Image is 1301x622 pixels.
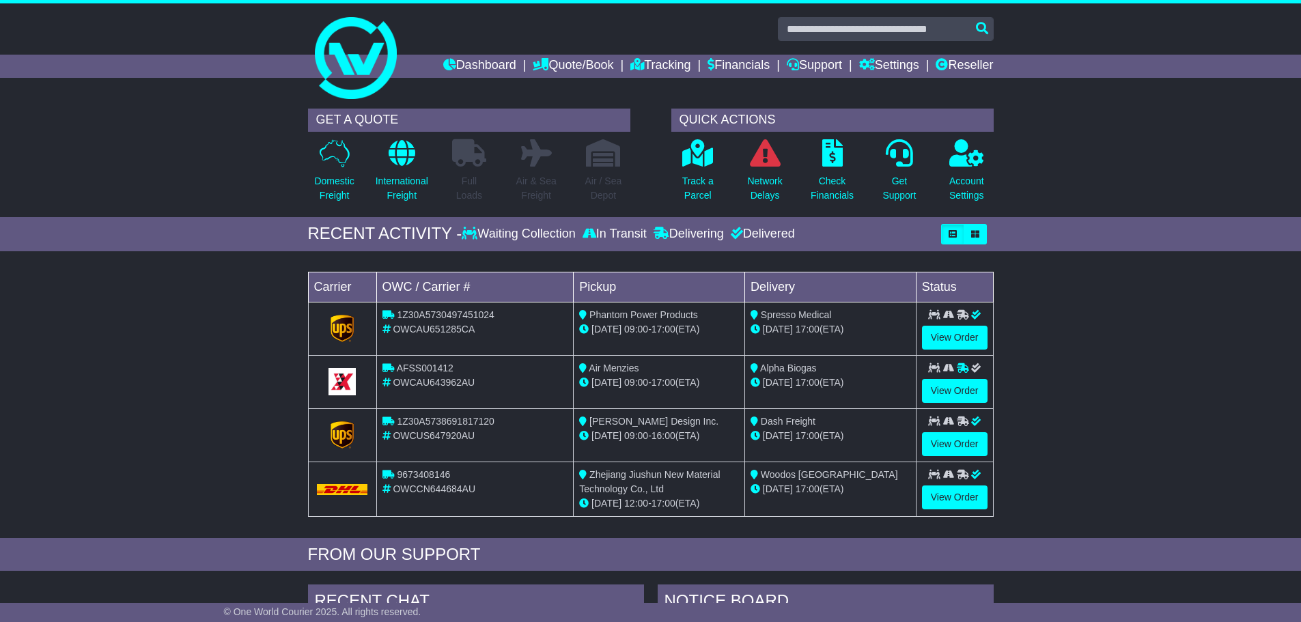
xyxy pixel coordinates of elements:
span: 17:00 [796,324,820,335]
a: Financials [708,55,770,78]
a: View Order [922,379,988,403]
span: Zhejiang Jiushun New Material Technology Co., Ltd [579,469,720,494]
a: NetworkDelays [746,139,783,210]
div: GET A QUOTE [308,109,630,132]
img: GetCarrierServiceLogo [331,315,354,342]
a: Reseller [936,55,993,78]
div: In Transit [579,227,650,242]
a: Settings [859,55,919,78]
div: - (ETA) [579,496,739,511]
span: Woodos [GEOGRAPHIC_DATA] [761,469,898,480]
span: [DATE] [763,430,793,441]
span: 12:00 [624,498,648,509]
span: 17:00 [796,430,820,441]
img: DHL.png [317,484,368,495]
a: CheckFinancials [810,139,854,210]
a: DomesticFreight [313,139,354,210]
span: Alpha Biogas [760,363,817,373]
td: Carrier [308,272,376,302]
div: - (ETA) [579,376,739,390]
p: Track a Parcel [682,174,714,203]
span: 17:00 [796,483,820,494]
span: 1Z30A5730497451024 [397,309,494,320]
td: Status [916,272,993,302]
div: (ETA) [751,376,910,390]
a: View Order [922,432,988,456]
span: Spresso Medical [761,309,832,320]
a: Support [787,55,842,78]
span: 16:00 [652,430,675,441]
span: [DATE] [591,324,621,335]
p: Network Delays [747,174,782,203]
span: Dash Freight [761,416,815,427]
div: (ETA) [751,322,910,337]
span: 17:00 [652,377,675,388]
p: Check Financials [811,174,854,203]
span: Phantom Power Products [589,309,698,320]
div: QUICK ACTIONS [671,109,994,132]
span: [DATE] [591,377,621,388]
div: RECENT CHAT [308,584,644,621]
span: 17:00 [796,377,820,388]
span: 17:00 [652,498,675,509]
span: AFSS001412 [397,363,453,373]
div: FROM OUR SUPPORT [308,545,994,565]
span: © One World Courier 2025. All rights reserved. [224,606,421,617]
p: International Freight [376,174,428,203]
div: RECENT ACTIVITY - [308,224,462,244]
a: Quote/Book [533,55,613,78]
td: OWC / Carrier # [376,272,574,302]
div: - (ETA) [579,429,739,443]
span: 1Z30A5738691817120 [397,416,494,427]
a: Track aParcel [682,139,714,210]
div: - (ETA) [579,322,739,337]
td: Pickup [574,272,745,302]
span: [DATE] [591,430,621,441]
div: Delivering [650,227,727,242]
span: OWCUS647920AU [393,430,475,441]
span: [DATE] [763,377,793,388]
span: [DATE] [763,483,793,494]
img: GetCarrierServiceLogo [328,368,356,395]
p: Domestic Freight [314,174,354,203]
span: [DATE] [763,324,793,335]
span: [PERSON_NAME] Design Inc. [589,416,718,427]
p: Air & Sea Freight [516,174,557,203]
a: Tracking [630,55,690,78]
a: AccountSettings [949,139,985,210]
div: NOTICE BOARD [658,584,994,621]
p: Full Loads [452,174,486,203]
span: 09:00 [624,430,648,441]
p: Get Support [882,174,916,203]
span: 09:00 [624,324,648,335]
span: OWCAU651285CA [393,324,475,335]
div: Delivered [727,227,795,242]
a: GetSupport [882,139,917,210]
div: Waiting Collection [462,227,578,242]
p: Air / Sea Depot [585,174,622,203]
div: (ETA) [751,482,910,496]
span: 09:00 [624,377,648,388]
span: OWCCN644684AU [393,483,475,494]
a: View Order [922,326,988,350]
td: Delivery [744,272,916,302]
span: OWCAU643962AU [393,377,475,388]
span: 9673408146 [397,469,450,480]
p: Account Settings [949,174,984,203]
span: Air Menzies [589,363,639,373]
a: InternationalFreight [375,139,429,210]
a: Dashboard [443,55,516,78]
span: 17:00 [652,324,675,335]
a: View Order [922,485,988,509]
div: (ETA) [751,429,910,443]
img: GetCarrierServiceLogo [331,421,354,449]
span: [DATE] [591,498,621,509]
